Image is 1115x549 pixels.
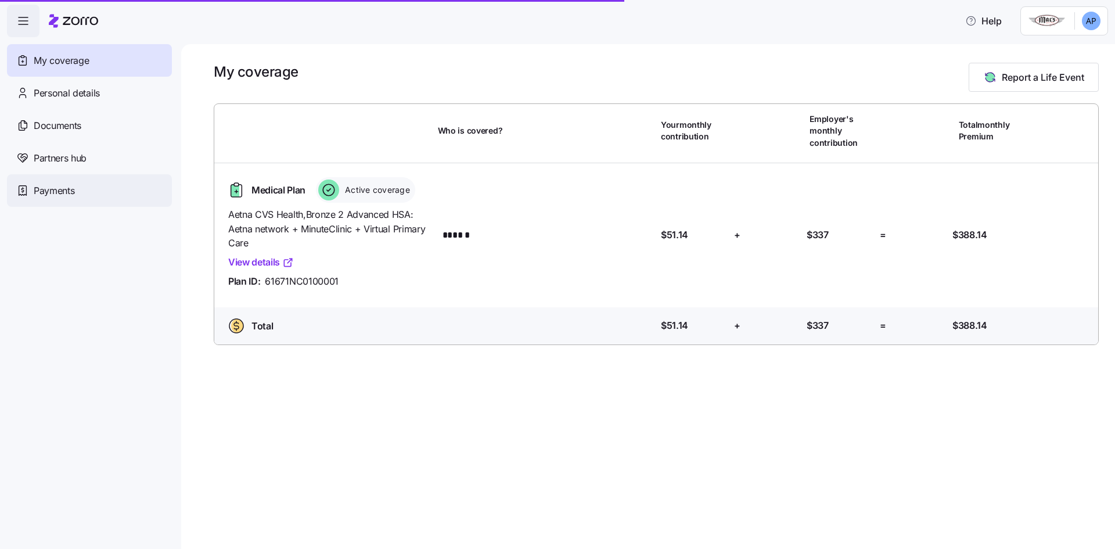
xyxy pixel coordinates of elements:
span: = [880,228,886,242]
span: $388.14 [952,318,987,333]
a: My coverage [7,44,172,77]
span: Total monthly Premium [959,119,1024,143]
span: Active coverage [341,184,410,196]
span: $337 [807,318,829,333]
h1: My coverage [214,63,298,81]
span: Report a Life Event [1002,70,1084,84]
img: a9acd0550e218de96293aaa7a93d3eaf [1082,12,1100,30]
span: Employer's monthly contribution [810,113,875,149]
span: = [880,318,886,333]
img: Employer logo [1028,14,1065,28]
a: View details [228,255,294,270]
span: $51.14 [661,228,688,242]
a: Payments [7,174,172,207]
span: $51.14 [661,318,688,333]
a: Partners hub [7,142,172,174]
span: $337 [807,228,829,242]
span: + [734,228,740,242]
span: Medical Plan [251,183,305,198]
span: Partners hub [34,151,87,166]
button: Help [956,9,1011,33]
span: Who is covered? [438,125,503,137]
button: Report a Life Event [969,63,1099,92]
span: Payments [34,184,74,198]
a: Personal details [7,77,172,109]
span: Documents [34,119,81,133]
span: Personal details [34,86,100,101]
span: Plan ID: [228,274,260,289]
span: Your monthly contribution [661,119,726,143]
span: + [734,318,740,333]
span: 61671NC0100001 [265,274,339,289]
a: Documents [7,109,172,142]
span: Aetna CVS Health , Bronze 2 Advanced HSA: Aetna network + MinuteClinic + Virtual Primary Care [228,207,429,250]
span: My coverage [34,53,89,68]
span: $388.14 [952,228,987,242]
span: Total [251,319,273,333]
span: Help [965,14,1002,28]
